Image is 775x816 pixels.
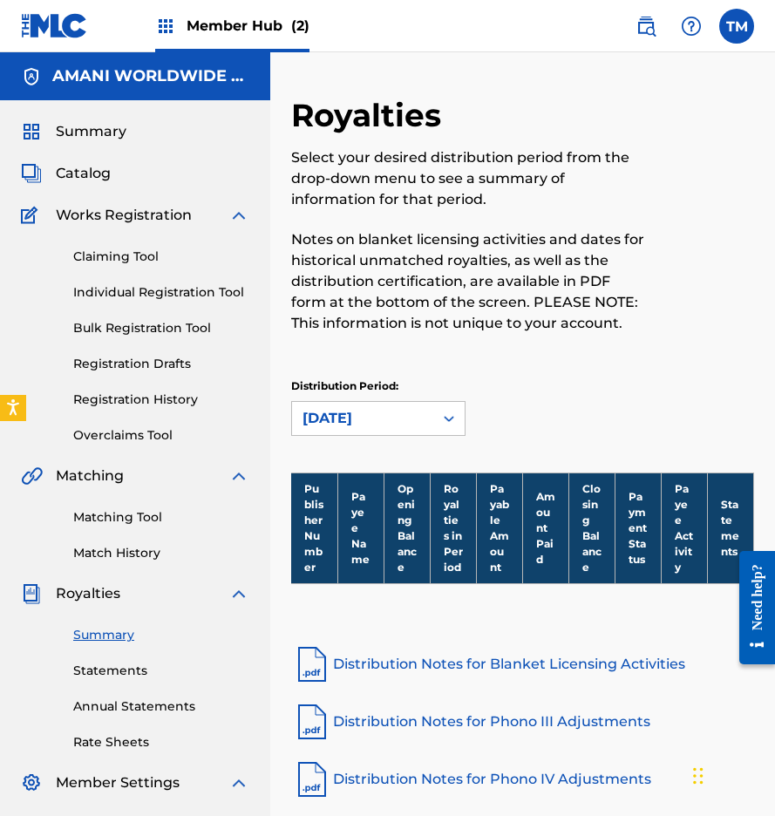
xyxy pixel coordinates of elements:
[228,466,249,486] img: expand
[56,163,111,184] span: Catalog
[636,16,656,37] img: search
[73,248,249,266] a: Claiming Tool
[73,626,249,644] a: Summary
[681,16,702,37] img: help
[661,473,707,583] th: Payee Activity
[21,205,44,226] img: Works Registration
[337,473,384,583] th: Payee Name
[73,662,249,680] a: Statements
[476,473,522,583] th: Payable Amount
[73,426,249,445] a: Overclaims Tool
[291,17,309,34] span: (2)
[73,733,249,751] a: Rate Sheets
[291,701,754,743] a: Distribution Notes for Phono III Adjustments
[291,229,648,334] p: Notes on blanket licensing activities and dates for historical unmatched royalties, as well as th...
[629,9,663,44] a: Public Search
[56,205,192,226] span: Works Registration
[73,697,249,716] a: Annual Statements
[21,66,42,87] img: Accounts
[291,643,754,685] a: Distribution Notes for Blanket Licensing Activities
[688,732,775,816] iframe: Chat Widget
[21,466,43,486] img: Matching
[21,583,42,604] img: Royalties
[719,9,754,44] div: User Menu
[674,9,709,44] div: Help
[303,408,423,429] div: [DATE]
[73,508,249,527] a: Matching Tool
[693,750,704,802] div: Drag
[430,473,476,583] th: Royalties in Period
[291,473,337,583] th: Publisher Number
[291,701,333,743] img: pdf
[615,473,661,583] th: Payment Status
[291,147,648,210] p: Select your desired distribution period from the drop-down menu to see a summary of information f...
[56,772,180,793] span: Member Settings
[568,473,615,583] th: Closing Balance
[21,163,111,184] a: CatalogCatalog
[522,473,568,583] th: Amount Paid
[384,473,430,583] th: Opening Balance
[21,121,126,142] a: SummarySummary
[56,121,126,142] span: Summary
[73,544,249,562] a: Match History
[73,355,249,373] a: Registration Drafts
[228,205,249,226] img: expand
[52,66,249,86] h5: AMANI WORLDWIDE PUBLISHING
[73,319,249,337] a: Bulk Registration Tool
[291,758,754,800] a: Distribution Notes for Phono IV Adjustments
[155,16,176,37] img: Top Rightsholders
[707,473,753,583] th: Statements
[228,772,249,793] img: expand
[21,163,42,184] img: Catalog
[187,16,309,36] span: Member Hub
[291,96,450,135] h2: Royalties
[291,643,333,685] img: pdf
[228,583,249,604] img: expand
[726,533,775,682] iframe: Resource Center
[73,283,249,302] a: Individual Registration Tool
[56,583,120,604] span: Royalties
[291,378,466,394] p: Distribution Period:
[291,758,333,800] img: pdf
[73,391,249,409] a: Registration History
[21,13,88,38] img: MLC Logo
[21,121,42,142] img: Summary
[56,466,124,486] span: Matching
[21,772,42,793] img: Member Settings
